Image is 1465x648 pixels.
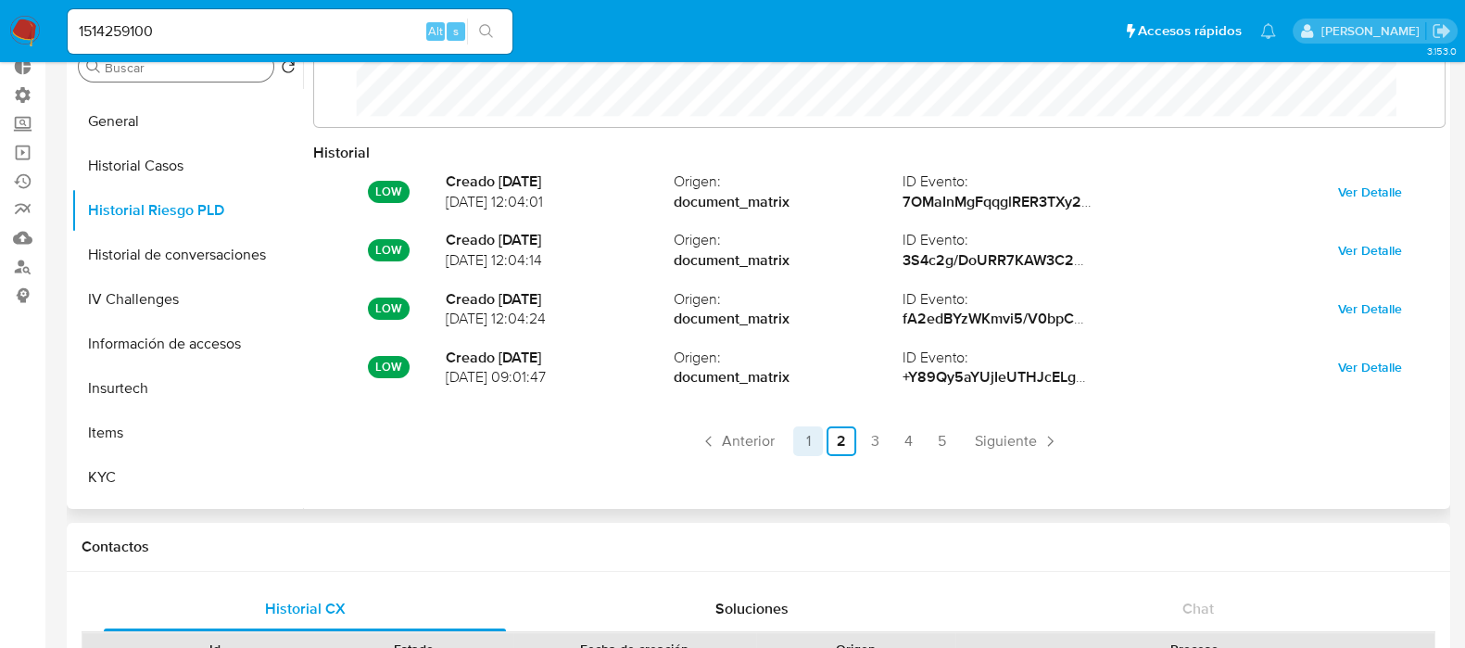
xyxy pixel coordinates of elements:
[1325,235,1415,265] button: Ver Detalle
[428,22,443,40] span: Alt
[722,434,775,449] span: Anterior
[674,289,902,310] span: Origen :
[446,230,674,250] strong: Creado [DATE]
[82,538,1435,556] h1: Contactos
[71,188,303,233] button: Historial Riesgo PLD
[903,172,1130,192] span: ID Evento :
[692,426,782,456] a: Anterior
[71,99,303,144] button: General
[1338,179,1402,205] span: Ver Detalle
[903,348,1130,368] span: ID Evento :
[71,411,303,455] button: Items
[674,309,902,329] strong: document_matrix
[368,356,410,378] p: LOW
[368,181,410,203] p: LOW
[71,233,303,277] button: Historial de conversaciones
[715,598,789,619] span: Soluciones
[827,426,856,456] a: Ir a la página 2
[793,426,823,456] a: Ir a la página 1
[281,59,296,80] button: Volver al orden por defecto
[1426,44,1456,58] span: 3.153.0
[1325,294,1415,324] button: Ver Detalle
[368,239,410,261] p: LOW
[71,366,303,411] button: Insurtech
[674,367,902,388] strong: document_matrix
[860,426,890,456] a: Ir a la página 3
[446,172,674,192] strong: Creado [DATE]
[446,309,674,329] span: [DATE] 12:04:24
[71,455,303,500] button: KYC
[1325,177,1415,207] button: Ver Detalle
[1432,21,1451,41] a: Salir
[903,230,1130,250] span: ID Evento :
[446,348,674,368] strong: Creado [DATE]
[927,426,956,456] a: Ir a la página 5
[68,19,512,44] input: Buscar usuario o caso...
[903,289,1130,310] span: ID Evento :
[265,598,346,619] span: Historial CX
[446,367,674,388] span: [DATE] 09:01:47
[453,22,459,40] span: s
[71,144,303,188] button: Historial Casos
[71,277,303,322] button: IV Challenges
[1182,598,1214,619] span: Chat
[71,322,303,366] button: Información de accesos
[313,426,1446,456] nav: Paginación
[1320,22,1425,40] p: yanina.loff@mercadolibre.com
[105,59,266,76] input: Buscar
[446,192,674,212] span: [DATE] 12:04:01
[313,142,370,163] strong: Historial
[1338,296,1402,322] span: Ver Detalle
[674,172,902,192] span: Origen :
[1338,237,1402,263] span: Ver Detalle
[1325,352,1415,382] button: Ver Detalle
[1260,23,1276,39] a: Notificaciones
[71,500,303,544] button: Lista Interna
[967,426,1067,456] a: Siguiente
[446,289,674,310] strong: Creado [DATE]
[893,426,923,456] a: Ir a la página 4
[975,434,1037,449] span: Siguiente
[1138,21,1242,41] span: Accesos rápidos
[368,298,410,320] p: LOW
[674,192,902,212] strong: document_matrix
[674,230,902,250] span: Origen :
[674,250,902,271] strong: document_matrix
[1338,354,1402,380] span: Ver Detalle
[86,59,101,74] button: Buscar
[446,250,674,271] span: [DATE] 12:04:14
[674,348,902,368] span: Origen :
[467,19,505,44] button: search-icon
